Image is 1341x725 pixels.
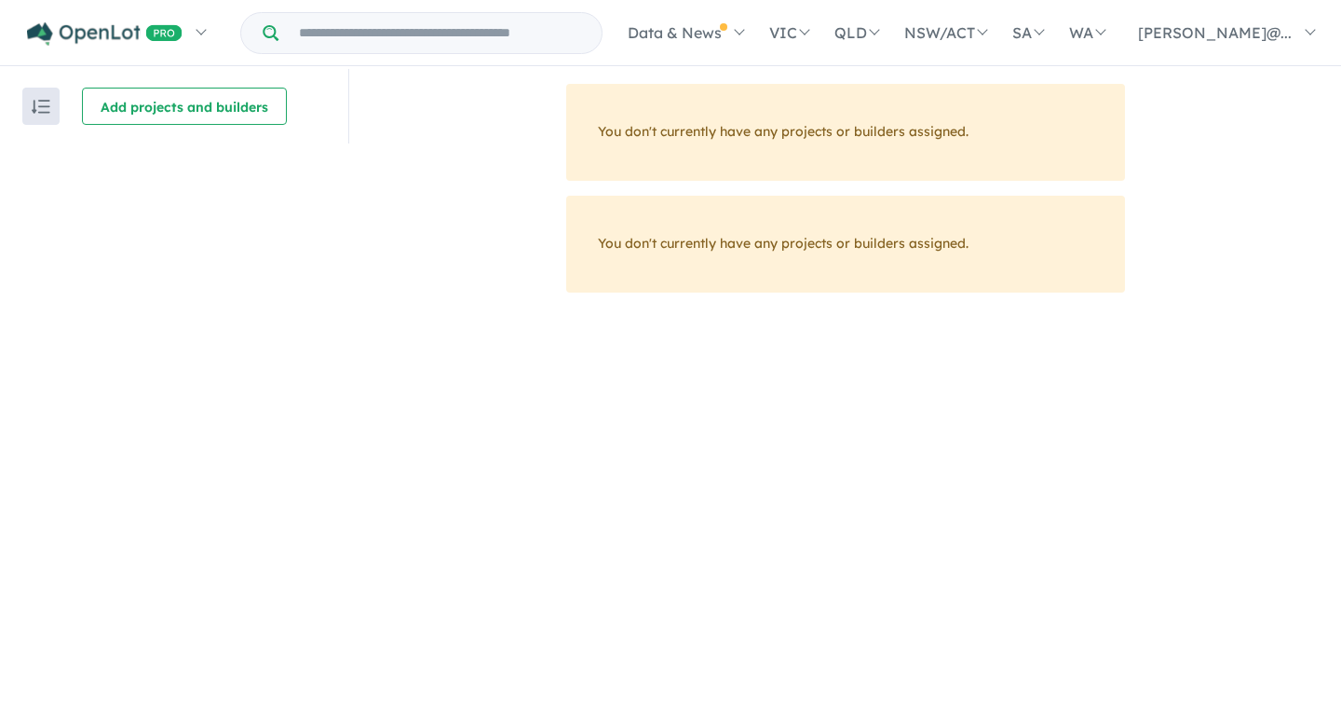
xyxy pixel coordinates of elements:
div: You don't currently have any projects or builders assigned. [566,196,1125,293]
button: Add projects and builders [82,88,287,125]
img: sort.svg [32,100,50,114]
div: You don't currently have any projects or builders assigned. [566,84,1125,181]
span: [PERSON_NAME]@... [1138,23,1292,42]
input: Try estate name, suburb, builder or developer [282,13,598,53]
img: Openlot PRO Logo White [27,22,183,46]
